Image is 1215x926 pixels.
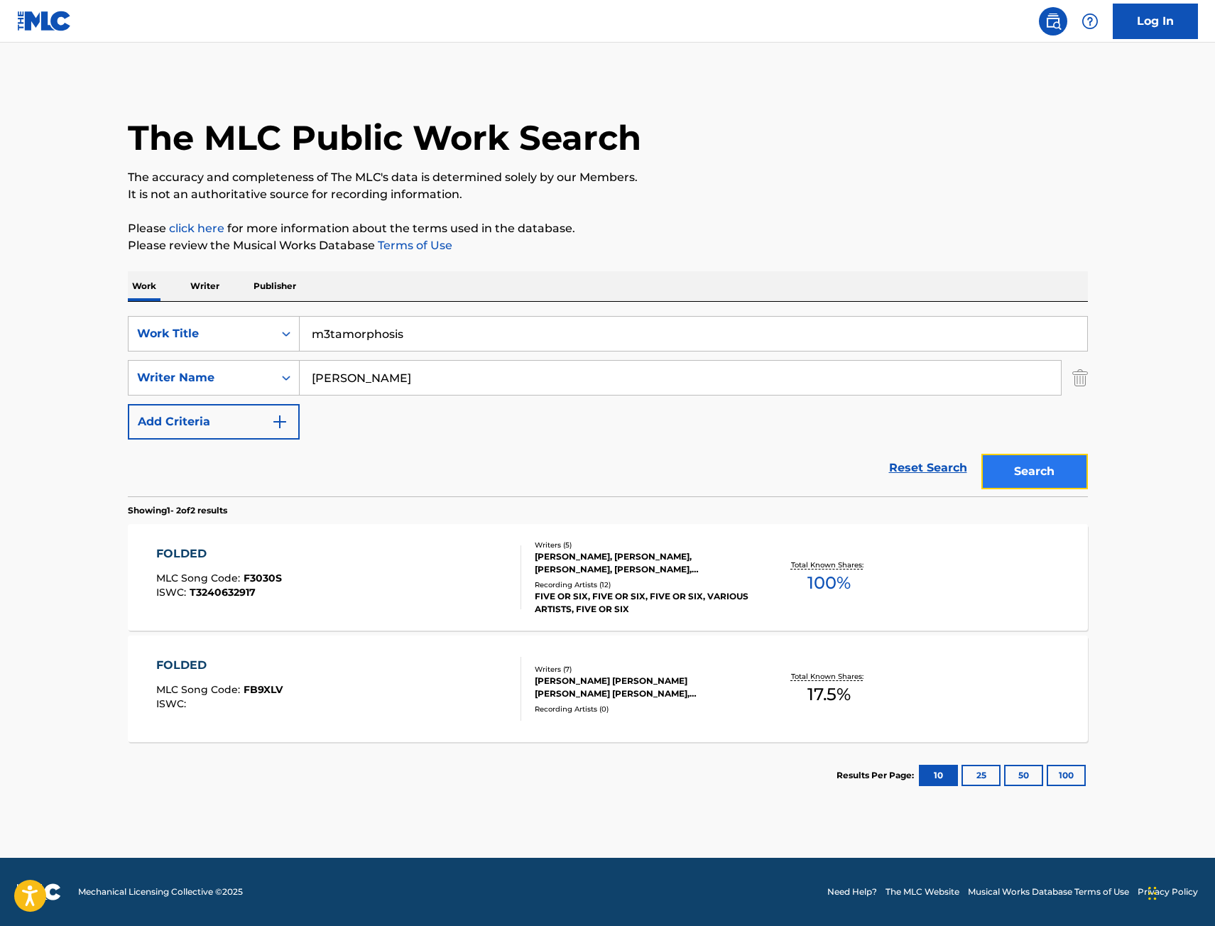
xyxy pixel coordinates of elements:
[169,222,224,235] a: click here
[271,413,288,430] img: 9d2ae6d4665cec9f34b9.svg
[128,316,1088,496] form: Search Form
[535,664,749,675] div: Writers ( 7 )
[919,765,958,786] button: 10
[1045,13,1062,30] img: search
[1113,4,1198,39] a: Log In
[1076,7,1104,36] div: Help
[128,220,1088,237] p: Please for more information about the terms used in the database.
[961,765,1001,786] button: 25
[128,404,300,440] button: Add Criteria
[882,452,974,484] a: Reset Search
[156,657,283,674] div: FOLDED
[375,239,452,252] a: Terms of Use
[1144,858,1215,926] iframe: Chat Widget
[1047,765,1086,786] button: 100
[535,590,749,616] div: FIVE OR SIX, FIVE OR SIX, FIVE OR SIX, VARIOUS ARTISTS, FIVE OR SIX
[190,586,256,599] span: T3240632917
[17,883,61,900] img: logo
[128,524,1088,631] a: FOLDEDMLC Song Code:F3030SISWC:T3240632917Writers (5)[PERSON_NAME], [PERSON_NAME], [PERSON_NAME],...
[886,886,959,898] a: The MLC Website
[535,540,749,550] div: Writers ( 5 )
[244,572,282,584] span: F3030S
[128,116,641,159] h1: The MLC Public Work Search
[837,769,917,782] p: Results Per Page:
[535,675,749,700] div: [PERSON_NAME] [PERSON_NAME] [PERSON_NAME] [PERSON_NAME], [PERSON_NAME], [PERSON_NAME], [PERSON_NA...
[156,572,244,584] span: MLC Song Code :
[1081,13,1099,30] img: help
[128,169,1088,186] p: The accuracy and completeness of The MLC's data is determined solely by our Members.
[1148,872,1157,915] div: Drag
[535,704,749,714] div: Recording Artists ( 0 )
[1039,7,1067,36] a: Public Search
[128,237,1088,254] p: Please review the Musical Works Database
[137,369,265,386] div: Writer Name
[807,570,851,596] span: 100 %
[186,271,224,301] p: Writer
[1072,360,1088,396] img: Delete Criterion
[535,579,749,590] div: Recording Artists ( 12 )
[156,586,190,599] span: ISWC :
[981,454,1088,489] button: Search
[78,886,243,898] span: Mechanical Licensing Collective © 2025
[807,682,851,707] span: 17.5 %
[156,545,282,562] div: FOLDED
[128,186,1088,203] p: It is not an authoritative source for recording information.
[156,683,244,696] span: MLC Song Code :
[827,886,877,898] a: Need Help?
[535,550,749,576] div: [PERSON_NAME], [PERSON_NAME], [PERSON_NAME], [PERSON_NAME], [PERSON_NAME] [PERSON_NAME]
[968,886,1129,898] a: Musical Works Database Terms of Use
[1138,886,1198,898] a: Privacy Policy
[244,683,283,696] span: FB9XLV
[791,671,867,682] p: Total Known Shares:
[156,697,190,710] span: ISWC :
[128,504,227,517] p: Showing 1 - 2 of 2 results
[791,560,867,570] p: Total Known Shares:
[1004,765,1043,786] button: 50
[249,271,300,301] p: Publisher
[17,11,72,31] img: MLC Logo
[128,271,160,301] p: Work
[137,325,265,342] div: Work Title
[128,636,1088,742] a: FOLDEDMLC Song Code:FB9XLVISWC:Writers (7)[PERSON_NAME] [PERSON_NAME] [PERSON_NAME] [PERSON_NAME]...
